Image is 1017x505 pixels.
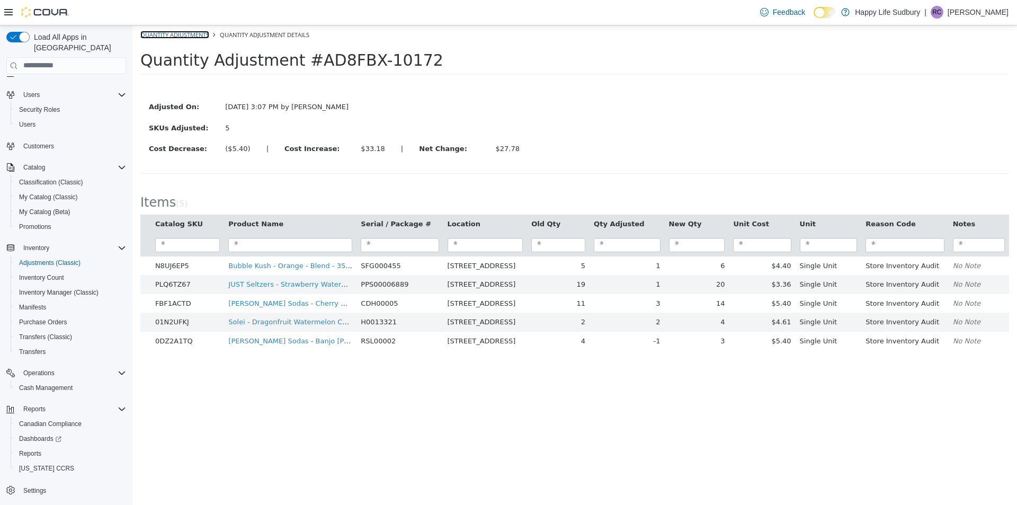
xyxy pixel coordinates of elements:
[19,318,67,326] span: Purchase Orders
[96,236,226,244] a: Bubble Kush - Orange - Blend - 355ml
[19,269,92,288] td: FBF1ACTD
[399,193,430,204] button: Old Qty
[11,190,130,205] button: My Catalog (Classic)
[15,345,126,358] span: Transfers
[663,250,729,269] td: Single Unit
[261,118,279,129] label: |
[532,250,597,269] td: 20
[23,244,49,252] span: Inventory
[224,287,310,306] td: H0013321
[15,176,126,189] span: Classification (Classic)
[19,435,61,443] span: Dashboards
[596,231,663,250] td: $4.40
[19,242,53,254] button: Inventory
[23,369,55,377] span: Operations
[395,269,457,288] td: 11
[15,345,50,358] a: Transfers
[932,6,941,19] span: RC
[224,269,310,288] td: CDH00005
[814,7,836,18] input: Dark Mode
[11,417,130,431] button: Canadian Compliance
[8,118,85,129] label: Cost Decrease:
[15,316,72,329] a: Purchase Orders
[820,193,845,204] button: Notes
[596,269,663,288] td: $5.40
[224,306,310,325] td: RSL00002
[820,293,849,300] em: No Note
[93,118,118,129] div: ($5.40)
[30,32,126,53] span: Load All Apps in [GEOGRAPHIC_DATA]
[15,103,64,116] a: Security Roles
[8,25,311,44] span: Quantity Adjustment #AD8FBX-10172
[596,306,663,325] td: $5.40
[15,462,126,475] span: Washington CCRS
[596,287,663,306] td: $4.61
[11,117,130,132] button: Users
[8,170,43,184] span: Items
[11,446,130,461] button: Reports
[19,139,126,153] span: Customers
[144,118,220,129] label: Cost Increase:
[19,287,92,306] td: 01N2UFKJ
[924,6,926,19] p: |
[96,255,288,263] a: JUST Seltzers - Strawberry Watermelon - Hybrid - 355ml
[96,293,347,300] a: Solei - Dragonfruit Watermelon CBD Sparkling Beverage - Hybrid - 355ml
[19,231,92,250] td: N8UJ6EP5
[23,163,45,172] span: Catalog
[11,300,130,315] button: Manifests
[395,287,457,306] td: 2
[19,483,126,497] span: Settings
[2,366,130,380] button: Operations
[11,380,130,395] button: Cash Management
[19,250,92,269] td: PLQ6TZ67
[457,269,532,288] td: 3
[15,462,78,475] a: [US_STATE] CCRS
[93,98,221,108] div: 5
[87,5,177,13] span: Quantity Adjustment Details
[457,287,532,306] td: 2
[23,142,54,150] span: Customers
[96,274,324,282] a: [PERSON_NAME] Sodas - Cherry D Live Rosin Cola - Indica - 355ml
[11,205,130,219] button: My Catalog (Beta)
[532,306,597,325] td: 3
[315,193,350,204] button: Location
[733,193,786,204] button: Reason Code
[395,231,457,250] td: 5
[15,206,75,218] a: My Catalog (Beta)
[315,312,383,320] span: [STREET_ADDRESS]
[11,255,130,270] button: Adjustments (Classic)
[667,193,685,204] button: Unit
[228,118,253,129] div: $33.18
[15,432,66,445] a: Dashboards
[19,193,78,201] span: My Catalog (Classic)
[15,418,86,430] a: Canadian Compliance
[461,193,514,204] button: Qty Adjusted
[224,231,310,250] td: SFG000455
[2,138,130,154] button: Customers
[315,236,383,244] span: [STREET_ADDRESS]
[11,330,130,344] button: Transfers (Classic)
[224,250,310,269] td: PPS00006889
[19,223,51,231] span: Promotions
[96,312,473,320] a: [PERSON_NAME] Sodas - Banjo [PERSON_NAME] Live [PERSON_NAME] Strawberry Lemonade - Sativa - 355ml
[19,161,49,174] button: Catalog
[596,250,663,269] td: $3.36
[19,420,82,428] span: Canadian Compliance
[601,193,638,204] button: Unit Cost
[19,242,126,254] span: Inventory
[23,405,46,413] span: Reports
[15,331,76,343] a: Transfers (Classic)
[19,288,99,297] span: Inventory Manager (Classic)
[15,176,87,189] a: Classification (Classic)
[729,306,816,325] td: Store Inventory Audit
[19,484,50,497] a: Settings
[19,348,46,356] span: Transfers
[15,118,40,131] a: Users
[8,98,85,108] label: SKUs Adjusted:
[19,161,126,174] span: Catalog
[11,461,130,476] button: [US_STATE] CCRS
[11,315,130,330] button: Purchase Orders
[11,102,130,117] button: Security Roles
[23,193,73,204] button: Catalog SKU
[23,486,46,495] span: Settings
